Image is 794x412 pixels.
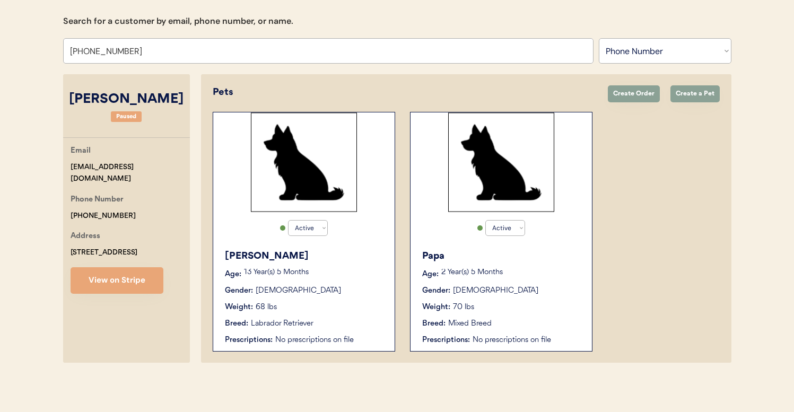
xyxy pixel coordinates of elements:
[244,269,384,276] p: 13 Year(s) 5 Months
[71,145,91,158] div: Email
[225,335,273,346] div: Prescriptions:
[251,318,313,329] div: Labrador Retriever
[71,194,124,207] div: Phone Number
[422,318,446,329] div: Breed:
[63,90,190,110] div: [PERSON_NAME]
[441,269,581,276] p: 2 Year(s) 5 Months
[256,285,341,296] div: [DEMOGRAPHIC_DATA]
[225,302,253,313] div: Weight:
[71,210,136,222] div: [PHONE_NUMBER]
[225,249,384,264] div: [PERSON_NAME]
[71,161,190,186] div: [EMAIL_ADDRESS][DOMAIN_NAME]
[275,335,384,346] div: No prescriptions on file
[63,15,293,28] div: Search for a customer by email, phone number, or name.
[251,112,357,212] img: Rectangle%2029.svg
[225,269,241,280] div: Age:
[422,302,450,313] div: Weight:
[225,285,253,296] div: Gender:
[422,285,450,296] div: Gender:
[608,85,660,102] button: Create Order
[213,85,597,100] div: Pets
[473,335,581,346] div: No prescriptions on file
[71,267,163,294] button: View on Stripe
[71,247,137,259] div: [STREET_ADDRESS]
[670,85,720,102] button: Create a Pet
[422,335,470,346] div: Prescriptions:
[71,230,100,243] div: Address
[453,302,474,313] div: 70 lbs
[453,285,538,296] div: [DEMOGRAPHIC_DATA]
[422,249,581,264] div: Papa
[225,318,248,329] div: Breed:
[448,112,554,212] img: Rectangle%2029.svg
[448,318,492,329] div: Mixed Breed
[63,38,594,64] input: Search by phone number
[256,302,277,313] div: 68 lbs
[422,269,439,280] div: Age:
